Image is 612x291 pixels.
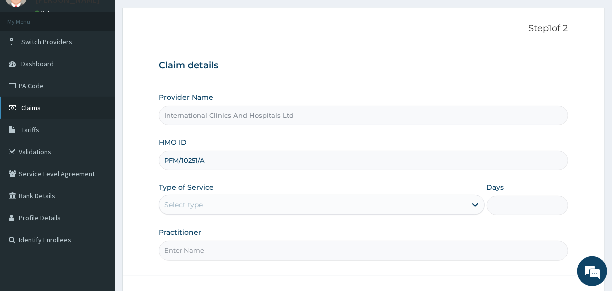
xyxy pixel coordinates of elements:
[18,50,40,75] img: d_794563401_company_1708531726252_794563401
[159,137,187,147] label: HMO ID
[21,125,39,134] span: Tariffs
[21,59,54,68] span: Dashboard
[164,5,188,29] div: Minimize live chat window
[159,23,568,34] p: Step 1 of 2
[164,200,203,210] div: Select type
[159,60,568,71] h3: Claim details
[5,189,190,224] textarea: Type your message and hit 'Enter'
[52,56,168,69] div: Chat with us now
[159,151,568,170] input: Enter HMO ID
[21,103,41,112] span: Claims
[58,84,138,185] span: We're online!
[159,241,568,260] input: Enter Name
[487,182,504,192] label: Days
[35,9,59,16] a: Online
[159,182,214,192] label: Type of Service
[21,37,72,46] span: Switch Providers
[159,227,201,237] label: Practitioner
[159,92,213,102] label: Provider Name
